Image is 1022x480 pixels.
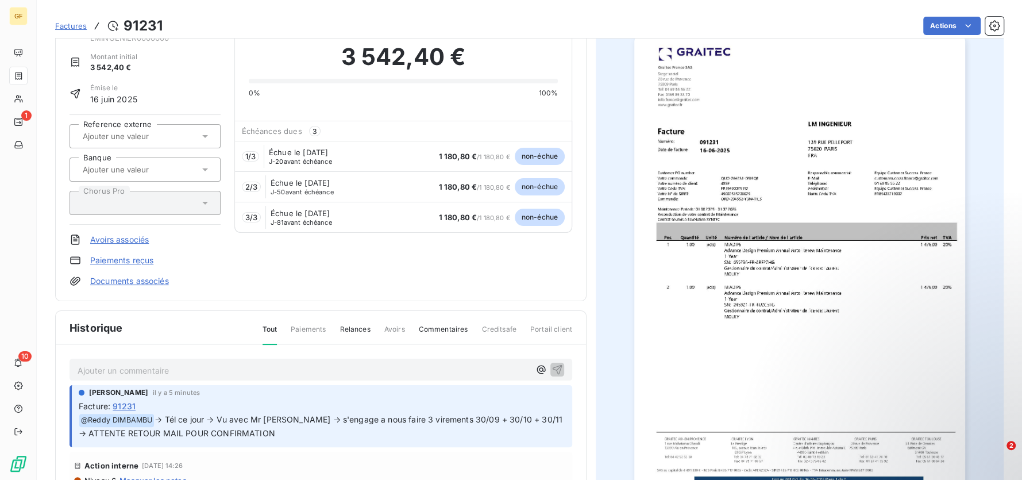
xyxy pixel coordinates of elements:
span: Montant initial [90,52,137,62]
span: 1 180,80 € [438,152,477,161]
span: 3 / 3 [245,213,257,222]
span: / 1 180,80 € [438,214,510,222]
span: 1 [21,110,32,121]
span: Historique [70,320,123,336]
span: 16 juin 2025 [90,93,137,105]
span: il y a 5 minutes [153,389,200,396]
span: 100% [538,88,558,98]
span: Échue le [DATE] [269,148,328,157]
span: Action interne [84,461,138,470]
span: 3 542,40 € [90,62,137,74]
span: 0% [249,88,260,98]
span: J-20 [269,158,284,166]
span: J-50 [271,188,286,196]
span: Échue le [DATE] [271,209,330,218]
span: Factures [55,21,87,30]
span: non-échue [515,178,565,195]
span: Tout [263,324,277,345]
span: [DATE] 14:26 [142,462,183,469]
span: / 1 180,80 € [438,153,510,161]
img: Logo LeanPay [9,455,28,473]
span: Émise le [90,83,137,93]
span: J-81 [271,218,284,226]
iframe: Intercom live chat [983,441,1011,469]
span: 1 180,80 € [438,213,477,222]
a: Avoirs associés [90,234,149,245]
span: 2 / 3 [245,182,257,191]
span: / 1 180,80 € [438,183,510,191]
span: Creditsafe [481,324,516,344]
a: Paiements reçus [90,255,153,266]
span: Avoirs [384,324,405,344]
span: 1 / 3 [245,152,256,161]
input: Ajouter une valeur [82,164,197,175]
span: Portail client [530,324,572,344]
span: non-échue [515,148,565,165]
iframe: Intercom notifications message [792,368,1022,449]
span: 10 [18,351,32,362]
span: Échue le [DATE] [271,178,330,187]
span: 1 180,80 € [438,182,477,191]
span: Relances [340,324,370,344]
span: non-échue [515,209,565,226]
span: Commentaires [419,324,468,344]
a: Factures [55,20,87,32]
span: avant échéance [271,189,334,195]
span: → Tél ce jour → Vu avec Mr [PERSON_NAME] → s'engage a nous faire 3 virements 30/09 + 30/10 + 30/1... [79,414,567,438]
span: avant échéance [271,219,332,226]
span: Échéances dues [242,126,302,136]
h3: 91231 [124,16,163,36]
span: @ Reddy DIMBAMBU [79,414,154,427]
span: [PERSON_NAME] [89,387,148,398]
div: GF [9,7,28,25]
input: Ajouter une valeur [82,131,197,141]
span: Facture : [79,400,110,412]
span: 2 [1006,441,1016,450]
a: Documents associés [90,275,169,287]
span: 91231 [113,400,136,412]
span: 3 542,40 € [341,40,466,74]
button: Actions [923,17,981,35]
span: Paiements [291,324,326,344]
span: avant échéance [269,158,332,165]
span: 3 [309,126,321,136]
